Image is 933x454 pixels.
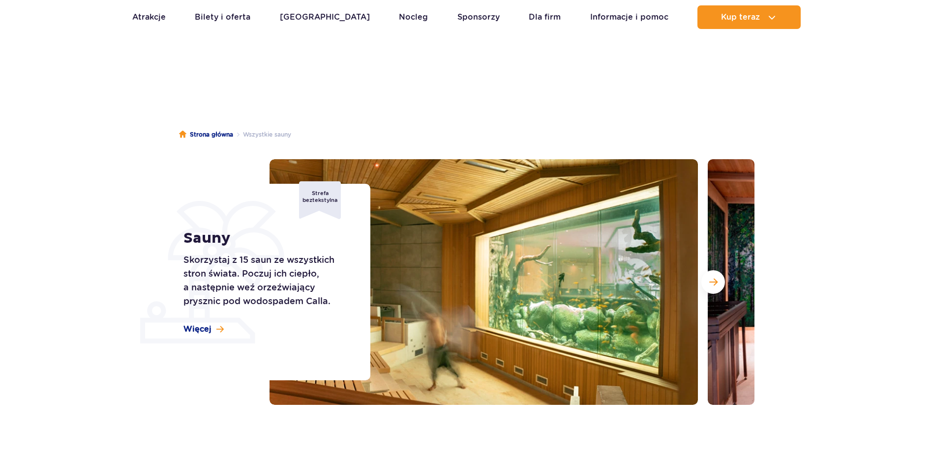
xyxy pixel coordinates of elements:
[529,5,561,29] a: Dla firm
[183,253,348,308] p: Skorzystaj z 15 saun ze wszystkich stron świata. Poczuj ich ciepło, a następnie weź orzeźwiający ...
[399,5,428,29] a: Nocleg
[183,229,348,247] h1: Sauny
[590,5,668,29] a: Informacje i pomoc
[183,324,224,335] a: Więcej
[299,181,341,219] div: Strefa beztekstylna
[195,5,250,29] a: Bilety i oferta
[270,159,698,405] img: Sauna w strefie Relax z dużym akwarium na ścianie, przytulne wnętrze i drewniane ławki
[132,5,166,29] a: Atrakcje
[233,130,291,140] li: Wszystkie sauny
[697,5,801,29] button: Kup teraz
[457,5,500,29] a: Sponsorzy
[721,13,760,22] span: Kup teraz
[280,5,370,29] a: [GEOGRAPHIC_DATA]
[183,324,211,335] span: Więcej
[701,270,725,294] button: Następny slajd
[179,130,233,140] a: Strona główna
